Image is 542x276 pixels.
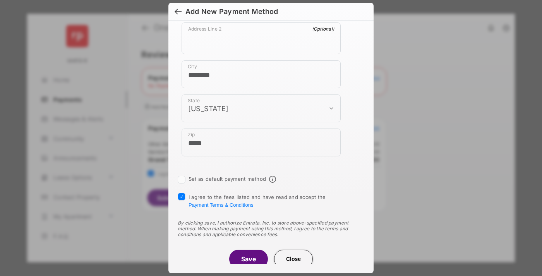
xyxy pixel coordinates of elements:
div: payment_method_screening[postal_addresses][locality] [182,60,341,88]
span: I agree to the fees listed and have read and accept the [189,194,326,208]
div: Add New Payment Method [185,7,278,16]
div: payment_method_screening[postal_addresses][postalCode] [182,129,341,156]
button: I agree to the fees listed and have read and accept the [189,202,253,208]
div: By clicking save, I authorize Entrata, Inc. to store above-specified payment method. When making ... [178,220,364,237]
button: Save [229,250,268,268]
div: payment_method_screening[postal_addresses][addressLine2] [182,22,341,54]
label: Set as default payment method [189,176,266,182]
div: payment_method_screening[postal_addresses][administrativeArea] [182,94,341,122]
button: Close [274,250,313,268]
span: Default payment method info [269,176,276,183]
